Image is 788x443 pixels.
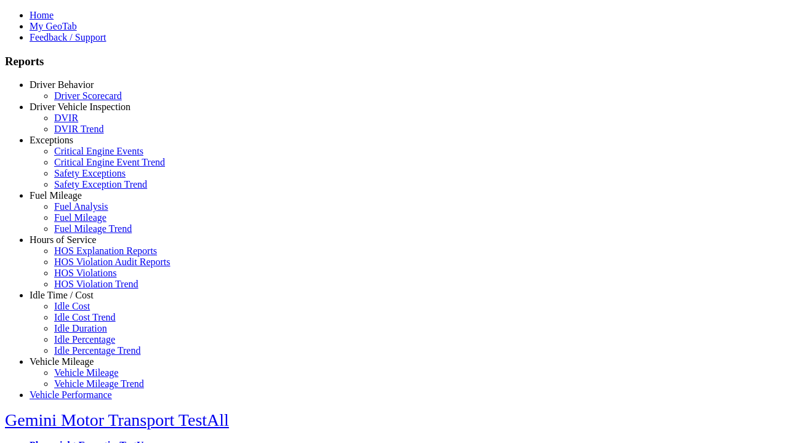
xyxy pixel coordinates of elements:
[5,55,783,68] h3: Reports
[54,268,116,278] a: HOS Violations
[54,157,165,167] a: Critical Engine Event Trend
[54,301,90,311] a: Idle Cost
[30,79,94,90] a: Driver Behavior
[54,179,147,190] a: Safety Exception Trend
[30,190,82,201] a: Fuel Mileage
[54,245,157,256] a: HOS Explanation Reports
[54,279,139,289] a: HOS Violation Trend
[30,356,94,367] a: Vehicle Mileage
[54,257,171,267] a: HOS Violation Audit Reports
[54,124,103,134] a: DVIR Trend
[54,212,107,223] a: Fuel Mileage
[54,345,140,356] a: Idle Percentage Trend
[5,410,229,429] a: Gemini Motor Transport TestAll
[54,146,143,156] a: Critical Engine Events
[30,290,94,300] a: Idle Time / Cost
[54,201,108,212] a: Fuel Analysis
[54,223,132,234] a: Fuel Mileage Trend
[30,389,112,400] a: Vehicle Performance
[54,334,115,345] a: Idle Percentage
[30,234,96,245] a: Hours of Service
[54,378,144,389] a: Vehicle Mileage Trend
[54,113,78,123] a: DVIR
[54,323,107,333] a: Idle Duration
[54,168,126,178] a: Safety Exceptions
[30,135,73,145] a: Exceptions
[30,10,54,20] a: Home
[54,367,118,378] a: Vehicle Mileage
[54,90,122,101] a: Driver Scorecard
[30,32,106,42] a: Feedback / Support
[54,312,116,322] a: Idle Cost Trend
[30,21,77,31] a: My GeoTab
[30,102,131,112] a: Driver Vehicle Inspection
